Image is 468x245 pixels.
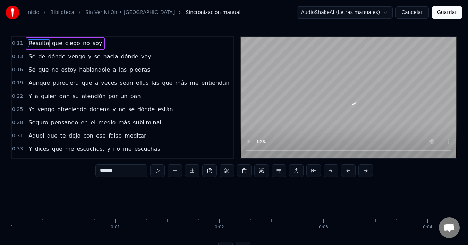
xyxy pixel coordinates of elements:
[319,224,328,230] div: 0:03
[51,66,59,74] span: no
[141,52,152,60] span: voy
[94,79,99,87] span: a
[107,145,111,153] span: y
[68,52,86,60] span: vengo
[161,79,173,87] span: que
[93,52,101,60] span: se
[12,80,23,87] span: 0:19
[65,145,75,153] span: me
[103,52,119,60] span: hacia
[118,105,126,113] span: no
[34,145,50,153] span: dices
[81,92,106,100] span: atención
[82,39,91,47] span: no
[59,92,70,100] span: dan
[61,66,77,74] span: estoy
[28,52,36,60] span: Sé
[134,145,161,153] span: escuchas
[28,39,50,47] span: Resulta
[112,66,117,74] span: a
[37,105,55,113] span: vengo
[95,132,107,140] span: ese
[34,92,39,100] span: a
[51,145,63,153] span: que
[120,52,139,60] span: dónde
[135,79,150,87] span: ellas
[175,79,188,87] span: más
[439,217,460,238] div: Chat abierto
[26,9,39,16] a: Inicio
[215,224,224,230] div: 0:02
[37,66,49,74] span: que
[76,145,105,153] span: escuchas,
[129,66,151,74] span: piedras
[83,132,94,140] span: con
[12,93,23,100] span: 0:22
[85,9,175,16] a: Sin Ver Ni Oir • [GEOGRAPHIC_DATA]
[119,79,134,87] span: sean
[118,119,131,126] span: más
[97,119,116,126] span: medio
[128,105,135,113] span: sé
[432,6,462,19] button: Guardar
[129,92,141,100] span: pan
[12,40,23,47] span: 0:11
[28,66,36,74] span: Sé
[112,145,121,153] span: no
[112,105,117,113] span: y
[151,79,160,87] span: las
[28,105,35,113] span: Yo
[111,224,120,230] div: 0:01
[12,132,23,139] span: 0:31
[124,132,147,140] span: meditar
[100,79,118,87] span: veces
[40,92,57,100] span: quien
[201,79,230,87] span: entiendan
[120,92,128,100] span: un
[90,119,96,126] span: el
[87,52,92,60] span: y
[51,39,63,47] span: que
[28,119,49,126] span: Seguro
[28,145,33,153] span: Y
[423,224,432,230] div: 0:04
[81,79,93,87] span: que
[12,119,23,126] span: 0:28
[108,92,119,100] span: por
[72,92,79,100] span: su
[37,52,46,60] span: de
[80,119,88,126] span: en
[92,39,103,47] span: soy
[28,79,50,87] span: Aunque
[132,119,162,126] span: subliminal
[68,132,81,140] span: dejo
[12,106,23,113] span: 0:25
[47,52,66,60] span: dónde
[186,9,240,16] span: Sincronización manual
[52,79,80,87] span: pareciera
[395,6,429,19] button: Cancelar
[50,119,79,126] span: pensando
[89,105,111,113] span: docena
[50,9,74,16] a: Biblioteca
[65,39,81,47] span: ciego
[157,105,173,113] span: están
[137,105,155,113] span: dónde
[6,6,19,19] img: youka
[189,79,199,87] span: me
[122,145,132,153] span: me
[60,132,67,140] span: te
[12,146,23,153] span: 0:33
[12,53,23,60] span: 0:13
[12,66,23,73] span: 0:16
[108,132,122,140] span: falso
[26,9,240,16] nav: breadcrumb
[57,105,87,113] span: ofreciendo
[46,132,58,140] span: que
[28,132,45,140] span: Aquel
[78,66,111,74] span: hablándole
[28,92,33,100] span: Y
[118,66,128,74] span: las
[10,224,13,230] div: 0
